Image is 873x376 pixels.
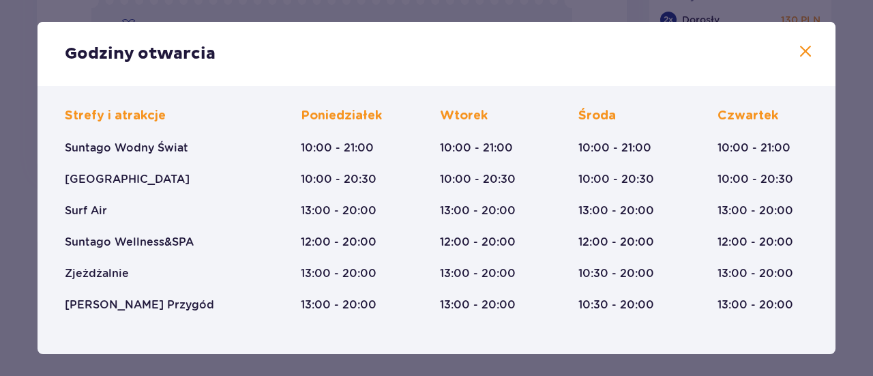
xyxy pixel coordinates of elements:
[717,108,778,124] p: Czwartek
[717,141,790,156] p: 10:00 - 21:00
[65,298,214,313] p: [PERSON_NAME] Przygód
[578,108,616,124] p: Środa
[440,266,516,281] p: 13:00 - 20:00
[717,298,793,313] p: 13:00 - 20:00
[440,141,513,156] p: 10:00 - 21:00
[301,235,376,250] p: 12:00 - 20:00
[301,172,376,187] p: 10:00 - 20:30
[440,298,516,313] p: 13:00 - 20:00
[440,108,488,124] p: Wtorek
[578,298,654,313] p: 10:30 - 20:00
[301,108,382,124] p: Poniedziałek
[301,266,376,281] p: 13:00 - 20:00
[578,172,654,187] p: 10:00 - 20:30
[301,141,374,156] p: 10:00 - 21:00
[65,266,129,281] p: Zjeżdżalnie
[578,141,651,156] p: 10:00 - 21:00
[440,172,516,187] p: 10:00 - 20:30
[440,235,516,250] p: 12:00 - 20:00
[717,235,793,250] p: 12:00 - 20:00
[578,235,654,250] p: 12:00 - 20:00
[65,141,188,156] p: Suntago Wodny Świat
[301,203,376,218] p: 13:00 - 20:00
[65,235,194,250] p: Suntago Wellness&SPA
[65,108,166,124] p: Strefy i atrakcje
[65,172,190,187] p: [GEOGRAPHIC_DATA]
[717,266,793,281] p: 13:00 - 20:00
[301,298,376,313] p: 13:00 - 20:00
[717,203,793,218] p: 13:00 - 20:00
[578,203,654,218] p: 13:00 - 20:00
[717,172,793,187] p: 10:00 - 20:30
[578,266,654,281] p: 10:30 - 20:00
[440,203,516,218] p: 13:00 - 20:00
[65,44,216,64] p: Godziny otwarcia
[65,203,107,218] p: Surf Air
